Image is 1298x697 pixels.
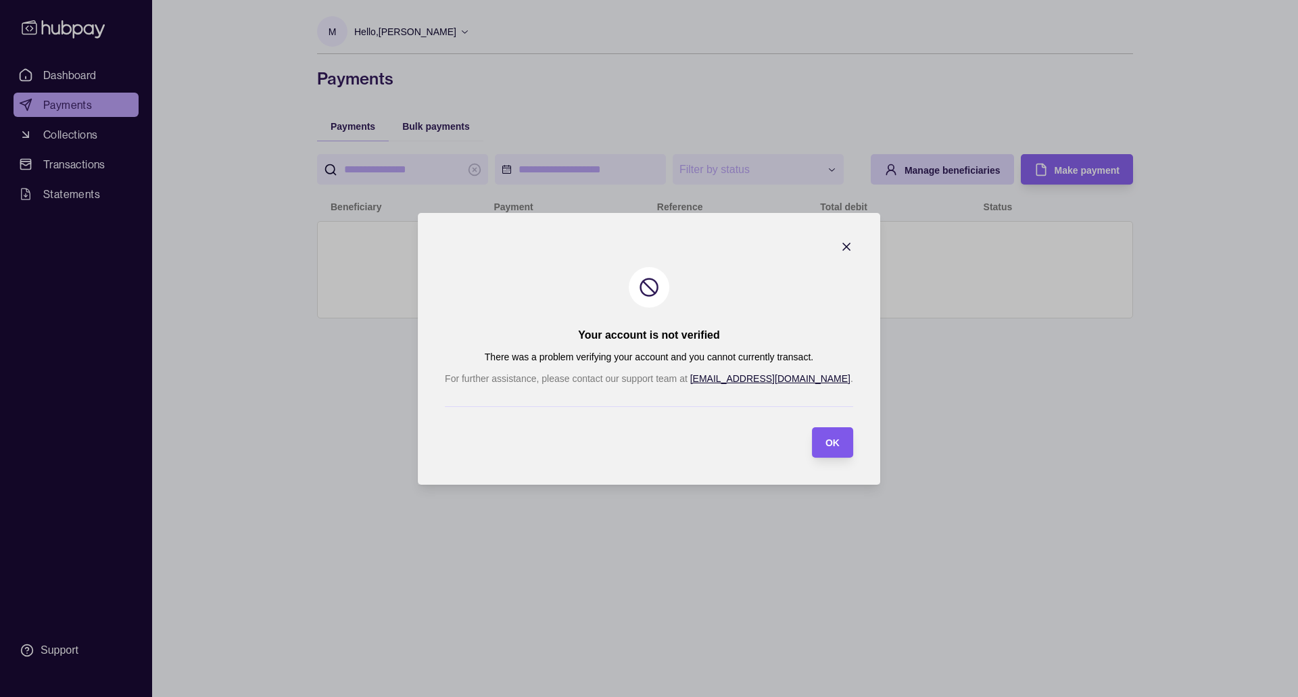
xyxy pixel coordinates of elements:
a: [EMAIL_ADDRESS][DOMAIN_NAME] [690,373,850,384]
h2: Your account is not verified [578,328,720,343]
span: OK [825,437,840,448]
p: For further assistance, please contact our support team at . [445,371,853,386]
button: OK [812,427,853,458]
p: There was a problem verifying your account and you cannot currently transact. [485,350,813,364]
